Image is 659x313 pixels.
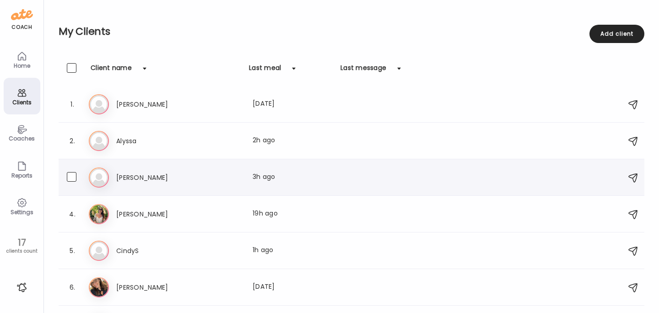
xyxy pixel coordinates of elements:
[340,63,386,78] div: Last message
[116,245,197,256] h3: CindyS
[253,282,333,293] div: [DATE]
[5,63,38,69] div: Home
[116,172,197,183] h3: [PERSON_NAME]
[67,209,78,220] div: 4.
[253,245,333,256] div: 1h ago
[11,7,33,22] img: ate
[116,209,197,220] h3: [PERSON_NAME]
[91,63,132,78] div: Client name
[589,25,644,43] div: Add client
[116,135,197,146] h3: Alyssa
[3,248,40,254] div: clients count
[253,172,333,183] div: 3h ago
[253,99,333,110] div: [DATE]
[116,99,197,110] h3: [PERSON_NAME]
[5,173,38,178] div: Reports
[3,237,40,248] div: 17
[67,282,78,293] div: 6.
[253,135,333,146] div: 2h ago
[253,209,333,220] div: 19h ago
[5,135,38,141] div: Coaches
[11,23,32,31] div: coach
[59,25,644,38] h2: My Clients
[67,99,78,110] div: 1.
[5,209,38,215] div: Settings
[67,135,78,146] div: 2.
[116,282,197,293] h3: [PERSON_NAME]
[67,245,78,256] div: 5.
[249,63,281,78] div: Last meal
[5,99,38,105] div: Clients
